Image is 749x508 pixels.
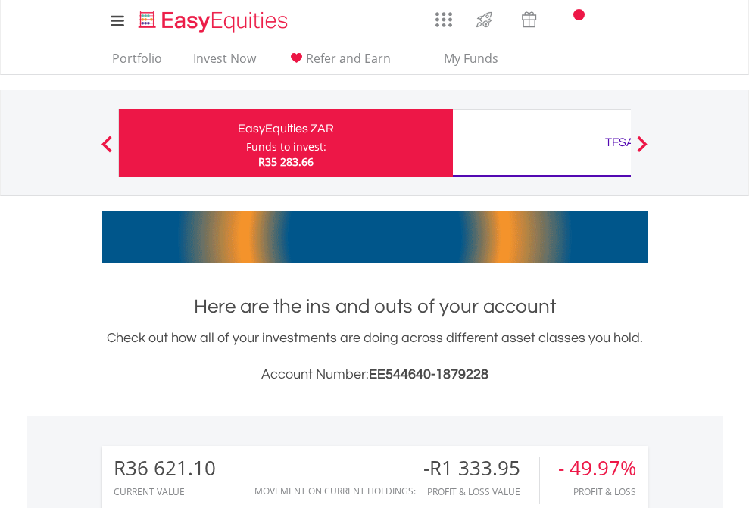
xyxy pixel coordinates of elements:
[369,367,488,382] span: EE544640-1879228
[558,457,636,479] div: - 49.97%
[133,4,294,34] a: Home page
[136,9,294,34] img: EasyEquities_Logo.png
[92,143,122,158] button: Previous
[422,48,521,68] span: My Funds
[627,143,657,158] button: Next
[187,51,262,74] a: Invest Now
[246,139,326,154] div: Funds to invest:
[102,211,648,263] img: EasyMortage Promotion Banner
[507,4,551,32] a: Vouchers
[114,487,216,497] div: CURRENT VALUE
[306,50,391,67] span: Refer and Earn
[106,51,168,74] a: Portfolio
[281,51,397,74] a: Refer and Earn
[558,487,636,497] div: Profit & Loss
[258,154,314,169] span: R35 283.66
[102,364,648,385] h3: Account Number:
[254,486,416,496] div: Movement on Current Holdings:
[426,4,462,28] a: AppsGrid
[423,487,539,497] div: Profit & Loss Value
[516,8,541,32] img: vouchers-v2.svg
[102,328,648,385] div: Check out how all of your investments are doing across different asset classes you hold.
[423,457,539,479] div: -R1 333.95
[102,293,648,320] h1: Here are the ins and outs of your account
[128,118,444,139] div: EasyEquities ZAR
[114,457,216,479] div: R36 621.10
[472,8,497,32] img: thrive-v2.svg
[435,11,452,28] img: grid-menu-icon.svg
[590,4,629,34] a: FAQ's and Support
[551,4,590,34] a: Notifications
[629,4,667,37] a: My Profile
